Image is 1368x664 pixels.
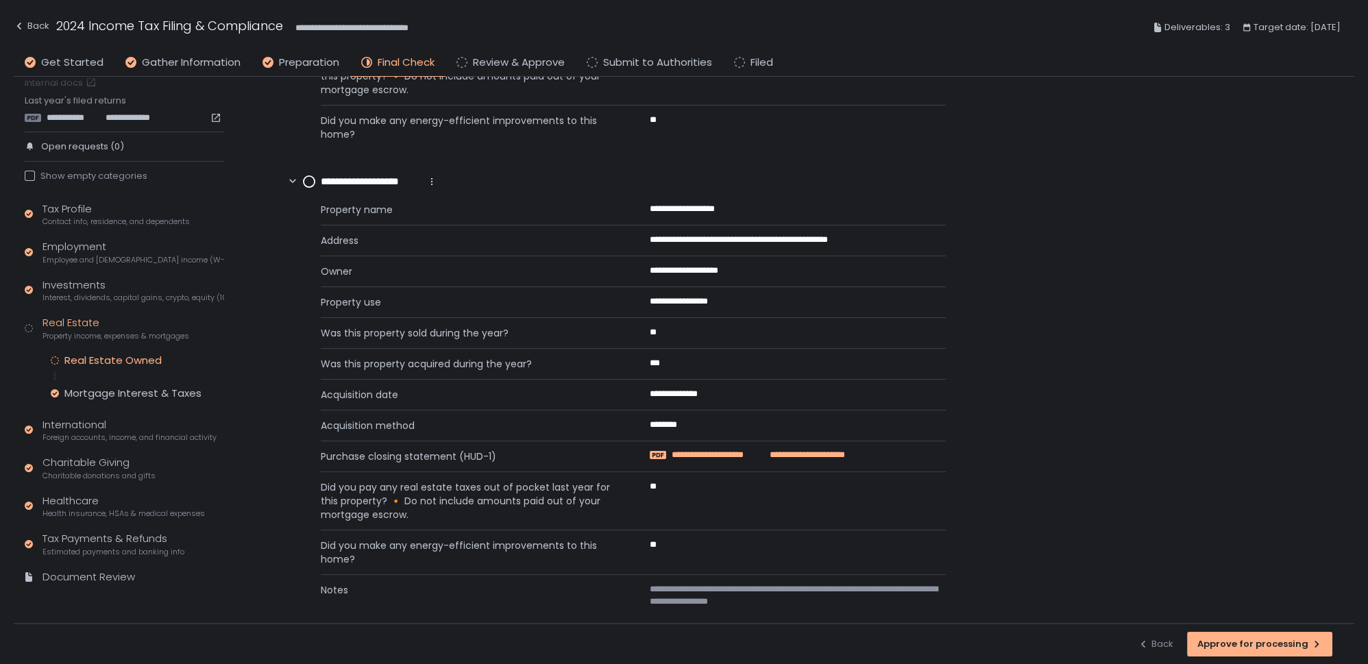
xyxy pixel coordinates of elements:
span: Preparation [279,55,339,71]
span: Did you make any energy-efficient improvements to this home? [321,114,617,141]
span: Interest, dividends, capital gains, crypto, equity (1099s, K-1s) [42,293,224,303]
div: Investments [42,278,224,304]
span: Submit to Authorities [603,55,712,71]
span: Open requests (0) [41,140,124,153]
span: Was this property acquired during the year? [321,357,617,371]
span: Charitable donations and gifts [42,471,156,481]
span: Owner [321,265,617,278]
span: Did you make any energy-efficient improvements to this home? [321,539,617,566]
div: Back [1138,638,1173,650]
span: Get Started [41,55,103,71]
div: Real Estate Owned [64,354,162,367]
span: Property name [321,203,617,217]
button: Approve for processing [1187,632,1332,656]
button: Back [14,16,49,39]
div: Back [14,18,49,34]
span: Health insurance, HSAs & medical expenses [42,508,205,519]
div: Approve for processing [1197,638,1322,650]
span: Contact info, residence, and dependents [42,217,190,227]
a: Internal docs [25,77,99,89]
div: Healthcare [42,493,205,519]
div: Employment [42,239,224,265]
span: Acquisition date [321,388,617,402]
div: Mortgage Interest & Taxes [64,386,201,400]
span: Property use [321,295,617,309]
span: Purchase closing statement (HUD-1) [321,450,617,463]
span: Notes [321,583,617,608]
span: Filed [750,55,773,71]
span: Address [321,234,617,247]
div: Last year's filed returns [25,95,224,123]
div: International [42,417,217,443]
div: Charitable Giving [42,455,156,481]
span: Final Check [378,55,435,71]
span: Deliverables: 3 [1164,19,1230,36]
div: Document Review [42,569,135,585]
div: Tax Profile [42,201,190,228]
div: Tax Payments & Refunds [42,531,184,557]
span: Did you pay any real estate taxes out of pocket last year for this property? 🔸 Do not include amo... [321,56,617,97]
span: Target date: [DATE] [1254,19,1341,36]
span: Did you pay any real estate taxes out of pocket last year for this property? 🔸 Do not include amo... [321,480,617,521]
span: Employee and [DEMOGRAPHIC_DATA] income (W-2s) [42,255,224,265]
span: Gather Information [142,55,241,71]
span: Was this property sold during the year? [321,326,617,340]
span: Review & Approve [473,55,565,71]
div: Real Estate [42,315,189,341]
button: Back [1138,632,1173,656]
span: Acquisition method [321,419,617,432]
h1: 2024 Income Tax Filing & Compliance [56,16,283,35]
span: Estimated payments and banking info [42,547,184,557]
span: Foreign accounts, income, and financial activity [42,432,217,443]
span: Property income, expenses & mortgages [42,331,189,341]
